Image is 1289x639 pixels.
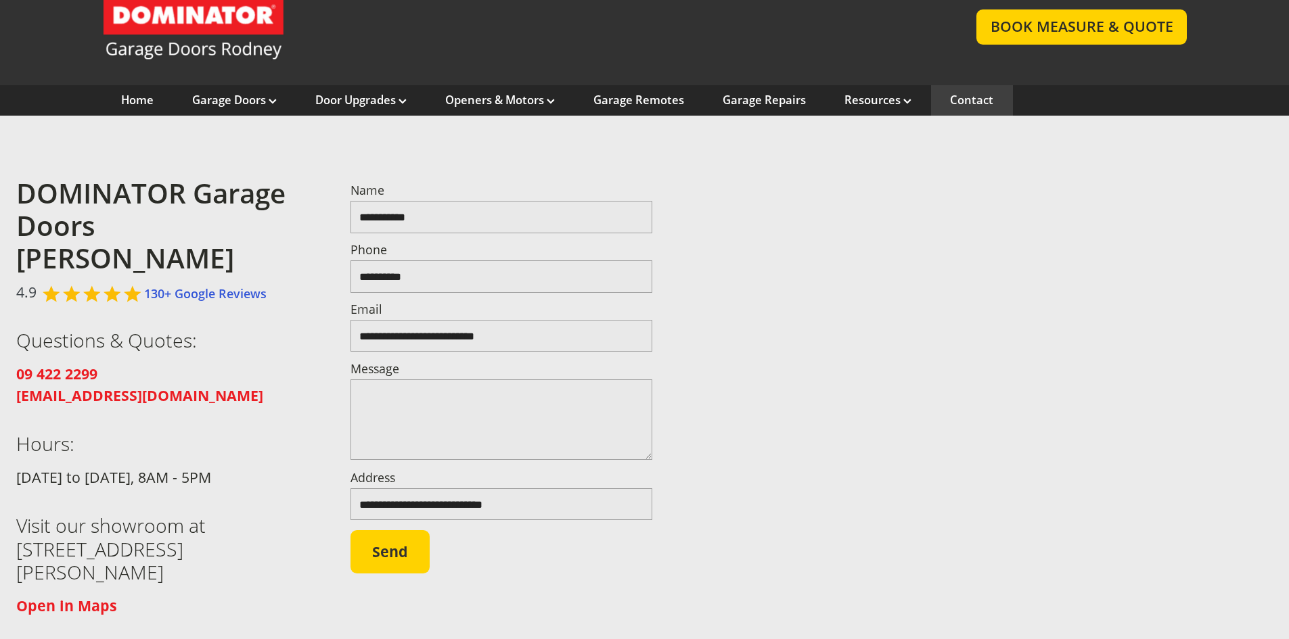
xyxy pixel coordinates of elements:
[350,530,430,573] button: Send
[844,93,911,108] a: Resources
[350,472,653,484] label: Address
[16,364,97,383] strong: 09 422 2299
[350,363,653,375] label: Message
[16,432,319,455] h3: Hours:
[16,514,319,584] h3: Visit our showroom at [STREET_ADDRESS][PERSON_NAME]
[976,9,1187,44] a: BOOK MEASURE & QUOTE
[950,93,993,108] a: Contact
[16,281,37,303] span: 4.9
[144,285,267,302] a: 130+ Google Reviews
[16,329,319,352] h3: Questions & Quotes:
[16,467,319,488] p: [DATE] to [DATE], 8AM - 5PM
[43,285,144,303] div: Rated 4.9 out of 5,
[350,304,653,316] label: Email
[121,93,154,108] a: Home
[593,93,684,108] a: Garage Remotes
[16,596,117,615] strong: Open in Maps
[16,177,319,275] h2: DOMINATOR Garage Doors [PERSON_NAME]
[16,596,117,615] a: Open in Maps
[350,185,653,197] label: Name
[723,93,806,108] a: Garage Repairs
[192,93,277,108] a: Garage Doors
[350,244,653,256] label: Phone
[16,364,97,383] a: 09 422 2299
[315,93,407,108] a: Door Upgrades
[16,386,263,405] a: [EMAIL_ADDRESS][DOMAIN_NAME]
[445,93,555,108] a: Openers & Motors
